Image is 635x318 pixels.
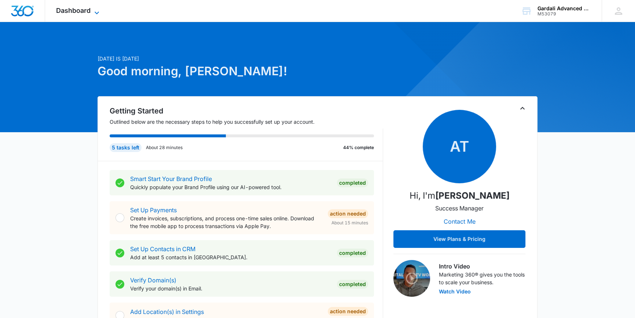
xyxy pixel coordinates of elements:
p: Create invoices, subscriptions, and process one-time sales online. Download the free mobile app t... [130,214,322,230]
a: Set Up Payments [130,206,177,214]
div: 5 tasks left [110,143,142,152]
button: View Plans & Pricing [393,230,525,248]
div: Completed [337,178,368,187]
h1: Good morning, [PERSON_NAME]! [98,62,388,80]
div: account name [537,6,591,11]
p: 44% complete [343,144,374,151]
h2: Getting Started [110,105,383,116]
p: Verify your domain(s) in Email. [130,285,331,292]
div: Completed [337,249,368,257]
span: About 15 minutes [331,220,368,226]
p: Outlined below are the necessary steps to help you successfully set up your account. [110,118,383,126]
a: Set Up Contacts in CRM [130,245,195,253]
span: Dashboard [56,7,91,14]
span: AT [423,110,496,183]
p: Success Manager [435,204,484,213]
img: Intro Video [393,260,430,297]
div: account id [537,11,591,17]
button: Toggle Collapse [518,104,527,113]
p: [DATE] is [DATE] [98,55,388,62]
button: Contact Me [436,213,483,230]
div: Action Needed [328,209,368,218]
p: About 28 minutes [146,144,183,151]
p: Add at least 5 contacts in [GEOGRAPHIC_DATA]. [130,253,331,261]
div: Completed [337,280,368,289]
p: Marketing 360® gives you the tools to scale your business. [439,271,525,286]
a: Verify Domain(s) [130,277,176,284]
div: Action Needed [328,307,368,316]
p: Hi, I'm [410,189,510,202]
p: Quickly populate your Brand Profile using our AI-powered tool. [130,183,331,191]
h3: Intro Video [439,262,525,271]
button: Watch Video [439,289,471,294]
a: Add Location(s) in Settings [130,308,204,315]
strong: [PERSON_NAME] [435,190,510,201]
a: Smart Start Your Brand Profile [130,175,212,183]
